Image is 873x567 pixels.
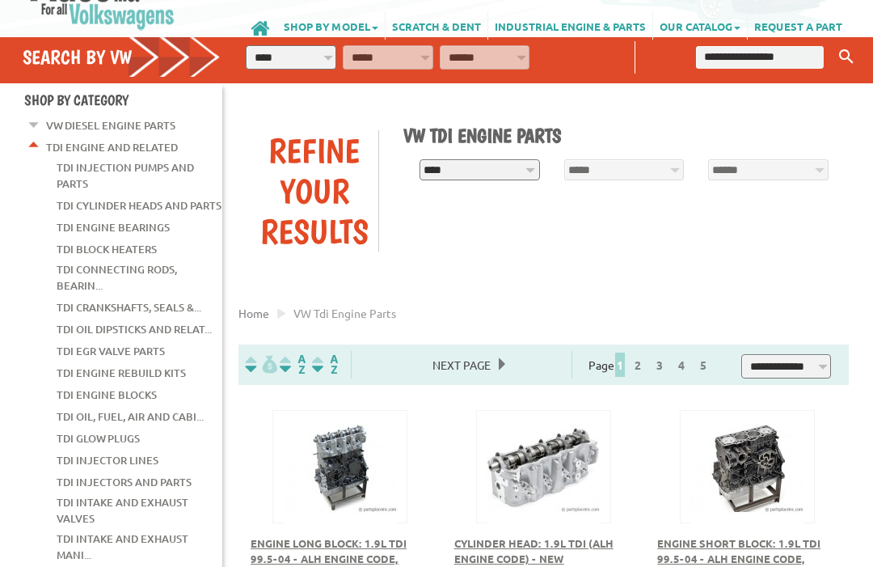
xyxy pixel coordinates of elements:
a: INDUSTRIAL ENGINE & PARTS [488,12,652,40]
a: VW Diesel Engine Parts [46,116,175,137]
h1: VW TDI Engine Parts [403,125,837,148]
a: TDI Block Heaters [57,239,157,260]
a: TDI Glow Plugs [57,429,140,450]
a: TDI Oil, Fuel, Air and Cabi... [57,407,204,428]
a: TDI Intake and Exhaust Valves [57,493,188,530]
a: TDI Engine Rebuild Kits [57,363,186,384]
a: TDI Injectors and Parts [57,472,192,493]
a: 5 [696,358,711,373]
a: TDI Engine Blocks [57,385,157,406]
a: 2 [630,358,645,373]
a: TDI Engine Bearings [57,218,170,239]
div: Refine Your Results [251,131,378,252]
a: TDI Connecting Rods, Bearin... [57,260,177,297]
span: Next Page [424,353,499,378]
a: TDI Cylinder Heads and Parts [57,196,221,217]
span: VW tdi engine parts [293,307,396,321]
span: 1 [615,353,625,378]
a: TDI Crankshafts, Seals &... [57,298,201,319]
a: TDI EGR Valve Parts [57,341,165,362]
div: Page [571,352,729,379]
a: Next Page [424,358,499,373]
a: TDI Intake and Exhaust Mani... [57,529,188,566]
a: REQUEST A PART [748,12,849,40]
a: OUR CATALOG [653,12,747,40]
button: Keyword Search [834,44,858,71]
img: Sort by Headline [276,356,309,374]
img: filterpricelow.svg [245,356,277,374]
h4: Search by VW [23,46,221,70]
a: TDI Injector Lines [57,451,158,472]
a: TDI Oil Dipsticks and Relat... [57,319,212,341]
a: Home [238,307,269,321]
a: SCRATCH & DENT [386,12,487,40]
a: TDI Injection Pumps and Parts [57,158,194,195]
h4: Shop By Category [24,92,222,109]
a: 4 [674,358,689,373]
a: 3 [652,358,667,373]
a: Cylinder Head: 1.9L TDI (ALH Engine Code) - New [454,537,614,567]
img: Sort by Sales Rank [309,356,341,374]
a: TDI Engine and Related [46,138,178,159]
a: SHOP BY MODEL [277,12,385,40]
